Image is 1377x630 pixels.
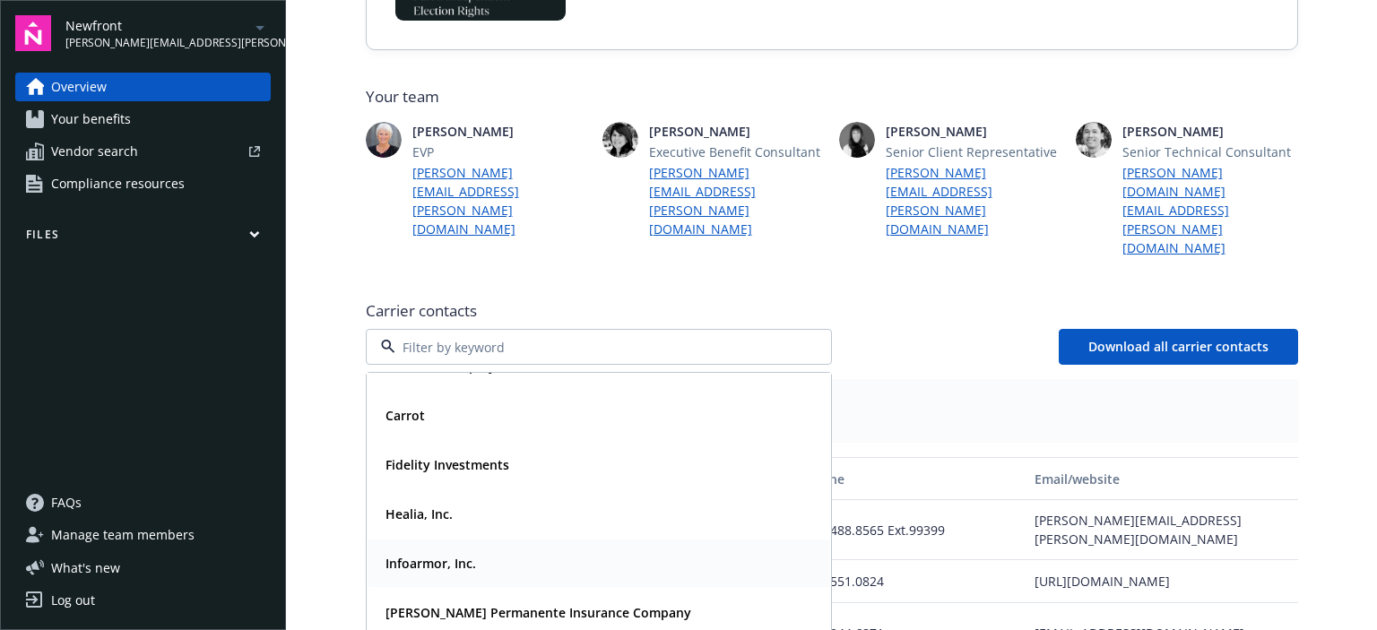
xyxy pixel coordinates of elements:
span: Plan types [380,393,1284,410]
a: [PERSON_NAME][EMAIL_ADDRESS][PERSON_NAME][DOMAIN_NAME] [649,163,825,238]
button: Phone [798,457,1027,500]
span: Senior Technical Consultant [1122,142,1298,161]
strong: Healia, Inc. [385,505,453,522]
span: Overview [51,73,107,101]
button: Email/website [1027,457,1297,500]
a: Manage team members [15,521,271,549]
span: FAQs [51,488,82,517]
a: Your benefits [15,105,271,134]
span: Senior Client Representative [886,142,1061,161]
button: Download all carrier contacts [1059,329,1298,365]
strong: Infoarmor, Inc. [385,555,476,572]
span: Newfront [65,16,249,35]
div: Log out [51,586,95,615]
span: Download all carrier contacts [1088,338,1269,355]
button: What's new [15,558,149,577]
button: Newfront[PERSON_NAME][EMAIL_ADDRESS][PERSON_NAME][DOMAIN_NAME]arrowDropDown [65,15,271,51]
img: navigator-logo.svg [15,15,51,51]
a: FAQs [15,488,271,517]
a: Compliance resources [15,169,271,198]
span: [PERSON_NAME] [649,122,825,141]
div: 650.488.8565 Ext.99399 [798,500,1027,560]
span: [PERSON_NAME] [1122,122,1298,141]
span: Vendor search [51,137,138,166]
div: Email/website [1035,470,1290,488]
a: [PERSON_NAME][DOMAIN_NAME][EMAIL_ADDRESS][PERSON_NAME][DOMAIN_NAME] [1122,163,1298,257]
div: [URL][DOMAIN_NAME] [1027,560,1297,603]
span: Your benefits [51,105,131,134]
div: Phone [805,470,1020,488]
img: photo [1076,122,1112,158]
input: Filter by keyword [395,338,795,357]
a: Overview [15,73,271,101]
span: EVP [412,142,588,161]
a: [PERSON_NAME][EMAIL_ADDRESS][PERSON_NAME][DOMAIN_NAME] [886,163,1061,238]
img: photo [602,122,638,158]
a: Vendor search [15,137,271,166]
span: [PERSON_NAME][EMAIL_ADDRESS][PERSON_NAME][DOMAIN_NAME] [65,35,249,51]
img: photo [366,122,402,158]
div: [PERSON_NAME][EMAIL_ADDRESS][PERSON_NAME][DOMAIN_NAME] [1027,500,1297,560]
span: Compliance resources [51,169,185,198]
span: What ' s new [51,558,120,577]
strong: Fidelity Investments [385,456,509,473]
span: Your team [366,86,1298,108]
strong: [PERSON_NAME] Permanente Insurance Company [385,604,691,621]
div: 800.551.0824 [798,560,1027,603]
span: Manage team members [51,521,195,549]
span: [PERSON_NAME] [886,122,1061,141]
a: arrowDropDown [249,16,271,38]
strong: Carrot [385,407,425,424]
span: Carrier contacts [366,300,1298,322]
span: Business Travel Accident - (GTP0009157280) [380,410,1284,428]
button: Files [15,227,271,249]
span: Executive Benefit Consultant [649,142,825,161]
span: [PERSON_NAME] [412,122,588,141]
img: photo [839,122,875,158]
a: [PERSON_NAME][EMAIL_ADDRESS][PERSON_NAME][DOMAIN_NAME] [412,163,588,238]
